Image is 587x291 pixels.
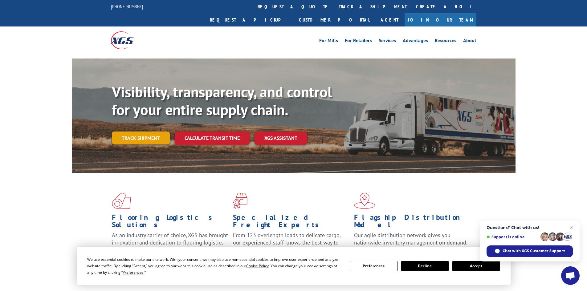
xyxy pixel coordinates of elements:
button: Accept [452,261,500,271]
a: Advantages [403,38,428,45]
p: From 123 overlength loads to delicate cargo, our experienced staff knows the best way to move you... [233,232,349,259]
span: Chat with XGS Customer Support [487,245,573,257]
a: For Mills [319,38,338,45]
h1: Flooring Logistics Solutions [112,214,228,232]
button: Preferences [350,261,397,271]
span: Questions? Chat with us! [487,225,573,230]
span: Our agile distribution network gives you nationwide inventory management on demand. [354,232,467,246]
div: Cookie Consent Prompt [77,247,511,285]
a: Calculate transit time [175,131,250,145]
h1: Flagship Distribution Model [354,214,471,232]
a: Request a pickup [205,13,294,26]
button: Decline [401,261,449,271]
a: About [463,38,476,45]
a: Join Our Team [405,13,476,26]
a: XGS ASSISTANT [255,131,307,145]
h1: Specialized Freight Experts [233,214,349,232]
span: As an industry carrier of choice, XGS has brought innovation and dedication to flooring logistics... [112,232,228,253]
span: Preferences [123,270,144,275]
a: [PHONE_NUMBER] [111,3,143,10]
img: xgs-icon-flagship-distribution-model-red [354,193,375,209]
span: Cookie Policy [246,263,269,269]
a: Agent [374,13,405,26]
a: For Retailers [345,38,372,45]
span: Chat with XGS Customer Support [503,248,565,254]
b: Visibility, transparency, and control for your entire supply chain. [112,82,332,119]
span: Support is online [487,235,538,239]
a: Resources [435,38,456,45]
div: We use essential cookies to make our site work. With your consent, we may also use non-essential ... [87,256,342,276]
a: Customer Portal [294,13,374,26]
a: Open chat [561,266,580,285]
a: Services [379,38,396,45]
img: xgs-icon-focused-on-flooring-red [233,193,247,209]
a: Track shipment [112,131,170,144]
img: xgs-icon-total-supply-chain-intelligence-red [112,193,131,209]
